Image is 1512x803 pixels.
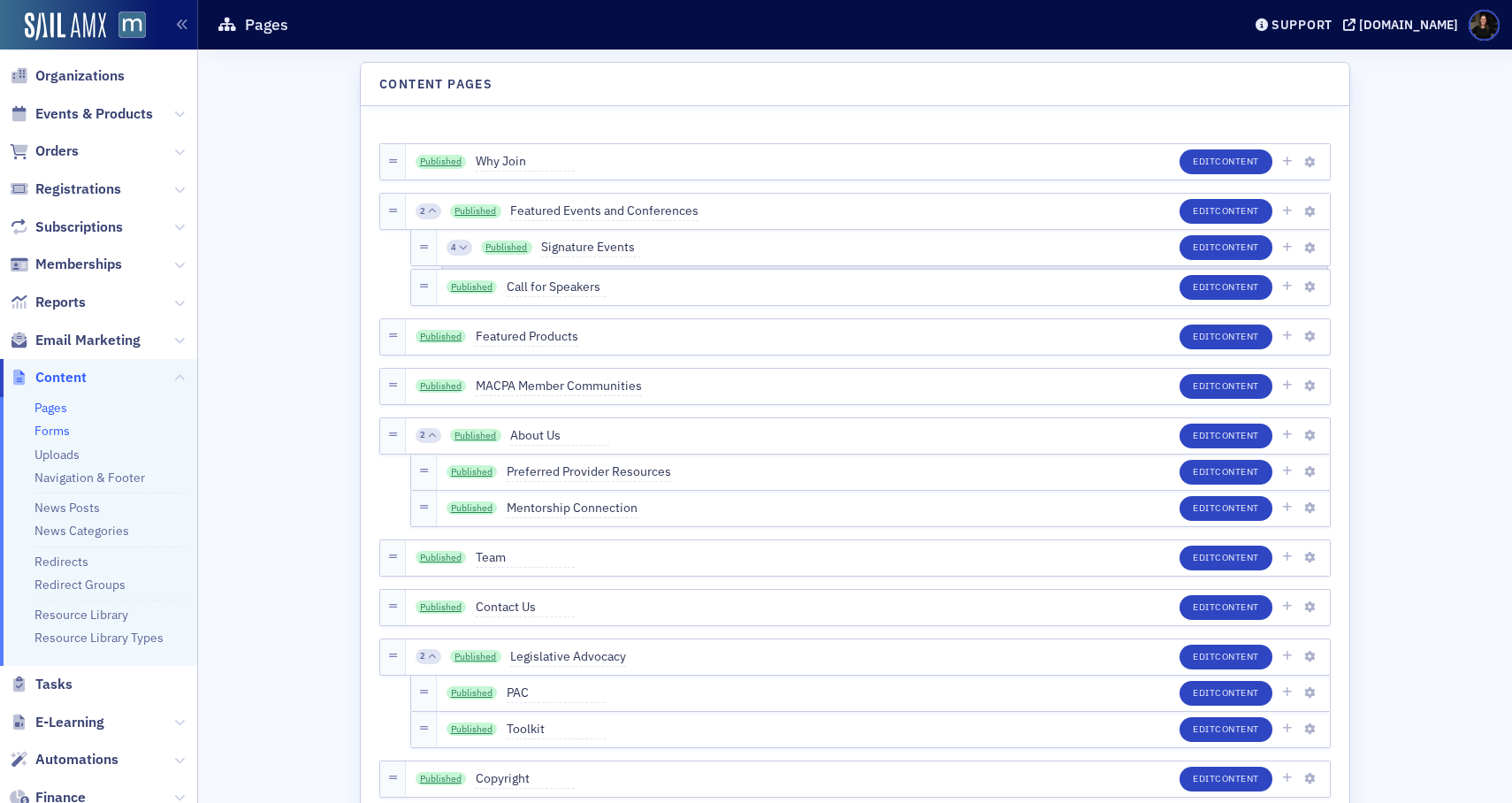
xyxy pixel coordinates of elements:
[1215,429,1259,441] span: Content
[1215,155,1259,167] span: Content
[35,104,153,124] span: Events & Products
[35,180,121,199] span: Registrations
[420,650,425,662] span: 2
[35,66,125,86] span: Organizations
[1180,767,1272,792] button: EditContent
[106,11,146,42] a: View Homepage
[34,554,88,570] a: Redirects
[34,523,129,539] a: News Categories
[35,675,73,694] span: Tasks
[1180,199,1272,224] button: EditContent
[1180,424,1272,448] button: EditContent
[416,379,467,394] a: Published
[34,400,67,416] a: Pages
[1469,10,1500,41] span: Profile
[507,499,638,518] span: Mentorship Connection
[507,684,606,703] span: PAC
[10,141,79,161] a: Orders
[447,465,498,479] a: Published
[1180,275,1272,300] button: EditContent
[450,204,501,218] a: Published
[507,278,606,297] span: Call for Speakers
[10,368,87,387] a: Content
[34,607,128,623] a: Resource Library
[476,598,575,617] span: Contact Us
[1215,241,1259,253] span: Content
[245,14,288,35] h1: Pages
[1180,325,1272,349] button: EditContent
[476,152,575,172] span: Why Join
[35,141,79,161] span: Orders
[10,750,118,769] a: Automations
[35,713,104,732] span: E-Learning
[34,423,70,439] a: Forms
[1215,650,1259,662] span: Content
[1180,460,1272,485] button: EditContent
[451,241,456,254] span: 4
[481,241,532,255] a: Published
[416,551,467,565] a: Published
[1180,681,1272,706] button: EditContent
[416,600,467,615] a: Published
[10,66,125,86] a: Organizations
[34,447,80,463] a: Uploads
[1180,496,1272,521] button: EditContent
[1215,686,1259,699] span: Content
[1180,645,1272,669] button: EditContent
[447,501,498,516] a: Published
[35,368,87,387] span: Content
[1215,772,1259,784] span: Content
[35,293,86,312] span: Reports
[1180,235,1272,260] button: EditContent
[1215,600,1259,613] span: Content
[447,280,498,294] a: Published
[10,675,73,694] a: Tasks
[416,330,467,344] a: Published
[10,293,86,312] a: Reports
[1180,595,1272,620] button: EditContent
[1343,19,1464,31] button: [DOMAIN_NAME]
[35,750,118,769] span: Automations
[510,202,699,221] span: Featured Events and Conferences
[1215,330,1259,342] span: Content
[450,650,501,664] a: Published
[10,180,121,199] a: Registrations
[476,769,575,789] span: Copyright
[1215,465,1259,478] span: Content
[34,630,164,646] a: Resource Library Types
[1271,17,1333,33] div: Support
[1215,280,1259,293] span: Content
[10,713,104,732] a: E-Learning
[34,500,100,516] a: News Posts
[1215,723,1259,735] span: Content
[34,470,145,486] a: Navigation & Footer
[25,12,106,41] img: SailAMX
[118,11,146,39] img: SailAMX
[10,331,141,350] a: Email Marketing
[34,577,126,593] a: Redirect Groups
[416,772,467,786] a: Published
[476,548,575,568] span: Team
[420,205,425,218] span: 2
[1215,379,1259,392] span: Content
[1180,546,1272,570] button: EditContent
[447,686,498,700] a: Published
[35,218,123,237] span: Subscriptions
[1180,149,1272,174] button: EditContent
[447,723,498,737] a: Published
[476,377,642,396] span: MACPA Member Communities
[507,720,606,739] span: Toolkit
[1215,551,1259,563] span: Content
[476,327,578,347] span: Featured Products
[507,463,671,482] span: Preferred Provider Resources
[1215,501,1259,514] span: Content
[35,331,141,350] span: Email Marketing
[1180,717,1272,742] button: EditContent
[420,429,425,441] span: 2
[450,429,501,443] a: Published
[510,426,609,446] span: About Us
[416,155,467,169] a: Published
[35,255,122,274] span: Memberships
[10,104,153,124] a: Events & Products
